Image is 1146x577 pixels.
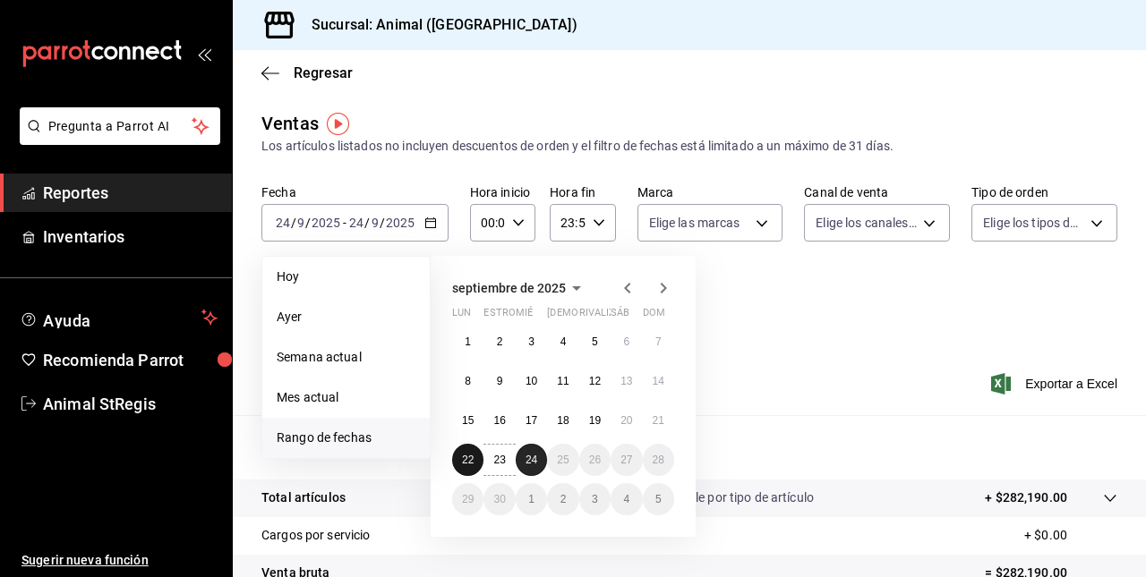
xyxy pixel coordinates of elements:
[277,348,415,367] span: Semana actual
[557,454,569,466] abbr: 25 de septiembre de 2025
[643,444,674,476] button: 28 de septiembre de 2025
[528,335,535,348] abbr: 3 de septiembre de 2025
[261,64,353,81] button: Regresar
[620,454,632,466] abbr: 27 de septiembre de 2025
[579,307,629,326] abbr: viernes
[371,216,380,230] input: --
[623,493,629,505] abbr: 4 de octubre de 2025
[579,483,611,515] button: 3 de octubre de 2025
[516,307,533,326] abbr: miércoles
[611,326,642,358] button: 6 de septiembre de 2025
[497,375,503,387] abbr: 9 de septiembre de 2025
[452,277,587,299] button: septiembre de 2025
[547,444,578,476] button: 25 de septiembre de 2025
[653,414,664,427] abbr: 21 de septiembre de 2025
[452,307,471,326] abbr: lunes
[560,335,567,348] abbr: 4 de septiembre de 2025
[294,64,353,81] span: Regresar
[547,365,578,397] button: 11 de septiembre de 2025
[516,326,547,358] button: 3 de septiembre de 2025
[579,404,611,437] button: 19 de septiembre de 2025
[465,375,471,387] abbr: 8 de septiembre de 2025
[43,351,184,369] font: Recomienda Parrot
[1024,526,1117,545] p: + $0.00
[43,307,194,328] span: Ayuda
[643,365,674,397] button: 14 de septiembre de 2025
[804,186,950,199] label: Canal de venta
[493,493,505,505] abbr: 30 de septiembre de 2025
[643,404,674,437] button: 21 de septiembre de 2025
[343,216,346,230] span: -
[985,488,1067,507] p: + $282,190.00
[462,493,474,505] abbr: 29 de septiembre de 2025
[653,375,664,387] abbr: 14 de septiembre de 2025
[197,47,211,61] button: open_drawer_menu
[261,526,371,545] p: Cargos por servicio
[493,414,505,427] abbr: 16 de septiembre de 2025
[516,483,547,515] button: 1 de octubre de 2025
[452,444,483,476] button: 22 de septiembre de 2025
[261,110,319,137] div: Ventas
[291,216,296,230] span: /
[483,404,515,437] button: 16 de septiembre de 2025
[611,307,629,326] abbr: sábado
[364,216,370,230] span: /
[43,395,156,413] font: Animal StRegis
[380,216,385,230] span: /
[589,375,601,387] abbr: 12 de septiembre de 2025
[611,365,642,397] button: 13 de septiembre de 2025
[611,444,642,476] button: 27 de septiembre de 2025
[462,414,474,427] abbr: 15 de septiembre de 2025
[452,365,483,397] button: 8 de septiembre de 2025
[1025,377,1117,391] font: Exportar a Excel
[261,137,1117,156] div: Los artículos listados no incluyen descuentos de orden y el filtro de fechas está limitado a un m...
[655,335,662,348] abbr: 7 de septiembre de 2025
[465,335,471,348] abbr: 1 de septiembre de 2025
[589,454,601,466] abbr: 26 de septiembre de 2025
[816,214,917,232] span: Elige los canales de venta
[516,444,547,476] button: 24 de septiembre de 2025
[623,335,629,348] abbr: 6 de septiembre de 2025
[261,186,449,199] label: Fecha
[483,307,540,326] abbr: martes
[327,113,349,135] img: Marcador de información sobre herramientas
[653,454,664,466] abbr: 28 de septiembre de 2025
[48,117,192,136] span: Pregunta a Parrot AI
[620,414,632,427] abbr: 20 de septiembre de 2025
[649,214,740,232] span: Elige las marcas
[311,216,341,230] input: ----
[655,493,662,505] abbr: 5 de octubre de 2025
[579,326,611,358] button: 5 de septiembre de 2025
[275,216,291,230] input: --
[971,186,1117,199] label: Tipo de orden
[611,404,642,437] button: 20 de septiembre de 2025
[277,388,415,407] span: Mes actual
[483,326,515,358] button: 2 de septiembre de 2025
[589,414,601,427] abbr: 19 de septiembre de 2025
[637,186,783,199] label: Marca
[452,326,483,358] button: 1 de septiembre de 2025
[526,375,537,387] abbr: 10 de septiembre de 2025
[385,216,415,230] input: ----
[516,404,547,437] button: 17 de septiembre de 2025
[483,483,515,515] button: 30 de septiembre de 2025
[43,227,124,246] font: Inventarios
[296,216,305,230] input: --
[297,14,577,36] h3: Sucursal: Animal ([GEOGRAPHIC_DATA])
[452,281,566,295] span: septiembre de 2025
[643,483,674,515] button: 5 de octubre de 2025
[483,444,515,476] button: 23 de septiembre de 2025
[528,493,535,505] abbr: 1 de octubre de 2025
[348,216,364,230] input: --
[643,307,665,326] abbr: domingo
[13,130,220,148] a: Pregunta a Parrot AI
[611,483,642,515] button: 4 de octubre de 2025
[557,414,569,427] abbr: 18 de septiembre de 2025
[483,365,515,397] button: 9 de septiembre de 2025
[526,414,537,427] abbr: 17 de septiembre de 2025
[277,267,415,286] span: Hoy
[493,454,505,466] abbr: 23 de septiembre de 2025
[462,454,474,466] abbr: 22 de septiembre de 2025
[305,216,311,230] span: /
